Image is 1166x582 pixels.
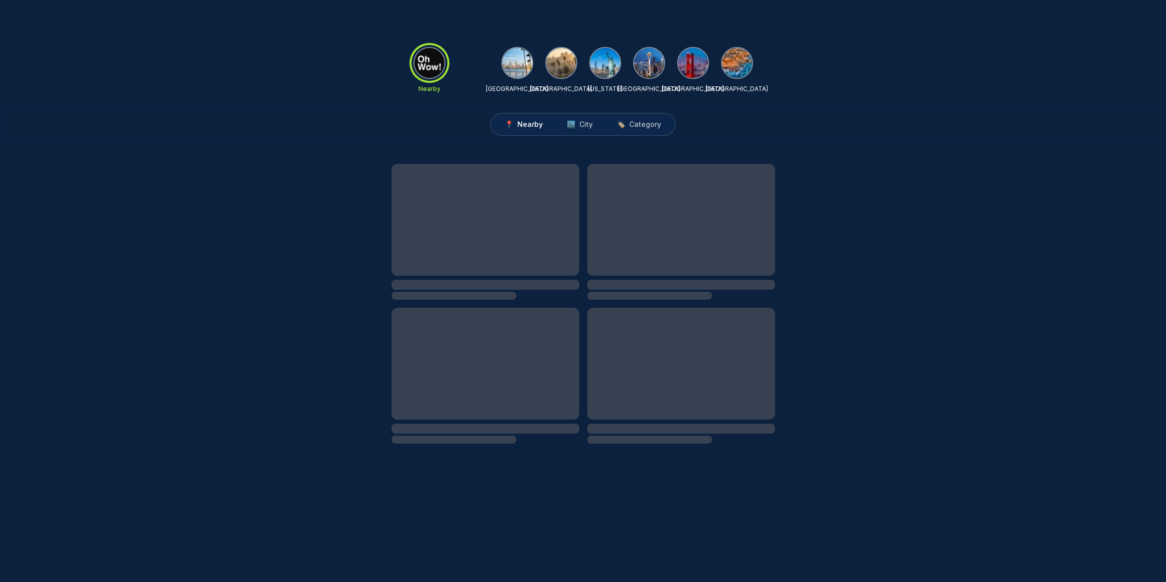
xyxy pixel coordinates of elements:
span: 🏷️ [617,119,625,129]
p: [GEOGRAPHIC_DATA] [530,85,592,93]
button: 🏷️Category [605,115,673,133]
img: Los Angeles [546,48,576,78]
p: [GEOGRAPHIC_DATA] [706,85,768,93]
img: New York [590,48,620,78]
span: 🏙️ [567,119,575,129]
p: [GEOGRAPHIC_DATA] [662,85,724,93]
button: 🏙️City [555,115,605,133]
p: Nearby [418,85,440,93]
p: [US_STATE] [588,85,622,93]
span: 📍 [505,119,513,129]
p: [GEOGRAPHIC_DATA] [618,85,680,93]
span: Nearby [517,119,543,129]
img: San Diego [502,48,532,78]
span: Category [629,119,661,129]
button: 📍Nearby [493,115,555,133]
span: City [579,119,593,129]
img: Seattle [634,48,664,78]
img: San Francisco [678,48,708,78]
img: Orange County [722,48,752,78]
p: [GEOGRAPHIC_DATA] [486,85,548,93]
